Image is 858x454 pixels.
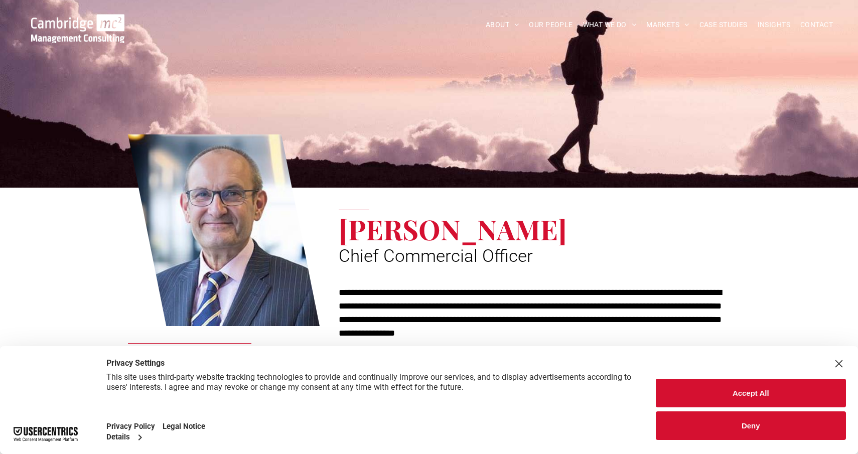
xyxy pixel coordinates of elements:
[795,17,838,33] a: CONTACT
[481,17,524,33] a: ABOUT
[31,16,124,26] a: Your Business Transformed | Cambridge Management Consulting
[694,17,753,33] a: CASE STUDIES
[128,133,320,328] a: Stuart Curzon | Chief Commercial Officer | Cambridge Management Consulting
[641,17,694,33] a: MARKETS
[753,17,795,33] a: INSIGHTS
[339,210,567,247] span: [PERSON_NAME]
[524,17,578,33] a: OUR PEOPLE
[339,246,533,266] span: Chief Commercial Officer
[578,17,642,33] a: WHAT WE DO
[31,14,124,43] img: Go to Homepage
